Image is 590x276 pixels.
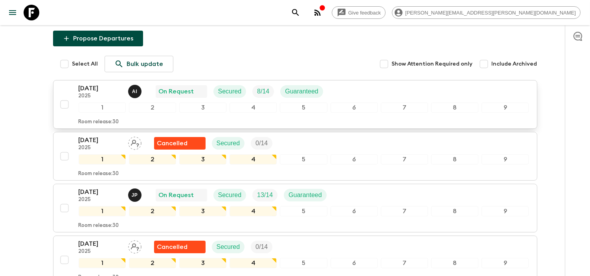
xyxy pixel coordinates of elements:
[289,190,322,200] p: Guaranteed
[212,137,245,150] div: Secured
[431,154,478,165] div: 8
[128,85,143,98] button: AI
[53,80,537,129] button: [DATE]2025Alvaro IxtetelaOn RequestSecuredTrip FillGuaranteed123456789Room release:30
[79,84,122,93] p: [DATE]
[217,139,240,148] p: Secured
[128,243,142,249] span: Assign pack leader
[431,206,478,216] div: 8
[79,102,126,113] div: 1
[79,135,122,145] p: [DATE]
[230,258,277,268] div: 4
[280,258,327,268] div: 5
[251,137,272,150] div: Trip Fill
[431,258,478,268] div: 8
[280,154,327,165] div: 5
[257,190,273,200] p: 13 / 14
[105,56,173,72] a: Bulk update
[213,189,246,201] div: Secured
[128,188,143,202] button: JP
[252,85,274,98] div: Trip Fill
[53,132,537,181] button: [DATE]2025Assign pack leaderFlash Pack cancellationSecuredTrip Fill123456789Room release:30
[157,242,188,252] p: Cancelled
[212,241,245,253] div: Secured
[129,206,176,216] div: 2
[255,139,268,148] p: 0 / 14
[381,206,428,216] div: 7
[392,60,473,68] span: Show Attention Required only
[129,154,176,165] div: 2
[79,93,122,99] p: 2025
[79,154,126,165] div: 1
[331,258,378,268] div: 6
[392,6,581,19] div: [PERSON_NAME][EMAIL_ADDRESS][PERSON_NAME][DOMAIN_NAME]
[230,102,277,113] div: 4
[159,190,194,200] p: On Request
[257,87,269,96] p: 8 / 14
[255,242,268,252] p: 0 / 14
[157,139,188,148] p: Cancelled
[79,171,119,177] p: Room release: 30
[230,154,277,165] div: 4
[285,87,318,96] p: Guaranteed
[179,154,226,165] div: 3
[129,258,176,268] div: 2
[280,102,327,113] div: 5
[79,258,126,268] div: 1
[344,10,385,16] span: Give feedback
[381,154,428,165] div: 7
[217,242,240,252] p: Secured
[132,88,137,95] p: A I
[331,102,378,113] div: 6
[213,85,246,98] div: Secured
[128,191,143,197] span: Julio Posadas
[159,87,194,96] p: On Request
[5,5,20,20] button: menu
[381,102,428,113] div: 7
[381,258,428,268] div: 7
[288,5,303,20] button: search adventures
[53,31,143,46] button: Propose Departures
[482,206,529,216] div: 9
[332,6,386,19] a: Give feedback
[252,189,278,201] div: Trip Fill
[79,206,126,216] div: 1
[331,154,378,165] div: 6
[72,60,98,68] span: Select All
[129,102,176,113] div: 2
[128,139,142,145] span: Assign pack leader
[132,192,138,198] p: J P
[179,258,226,268] div: 3
[492,60,537,68] span: Include Archived
[431,102,478,113] div: 8
[79,239,122,249] p: [DATE]
[179,206,226,216] div: 3
[230,206,277,216] div: 4
[79,145,122,151] p: 2025
[251,241,272,253] div: Trip Fill
[179,102,226,113] div: 3
[79,249,122,255] p: 2025
[280,206,327,216] div: 5
[218,87,242,96] p: Secured
[401,10,580,16] span: [PERSON_NAME][EMAIL_ADDRESS][PERSON_NAME][DOMAIN_NAME]
[79,197,122,203] p: 2025
[79,119,119,125] p: Room release: 30
[218,190,242,200] p: Secured
[482,258,529,268] div: 9
[79,187,122,197] p: [DATE]
[79,223,119,229] p: Room release: 30
[482,154,529,165] div: 9
[331,206,378,216] div: 6
[482,102,529,113] div: 9
[154,241,206,253] div: Flash Pack cancellation
[53,184,537,232] button: [DATE]2025Julio PosadasOn RequestSecuredTrip FillGuaranteed123456789Room release:30
[154,137,206,150] div: Flash Pack cancellation
[128,87,143,93] span: Alvaro Ixtetela
[127,59,164,69] p: Bulk update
